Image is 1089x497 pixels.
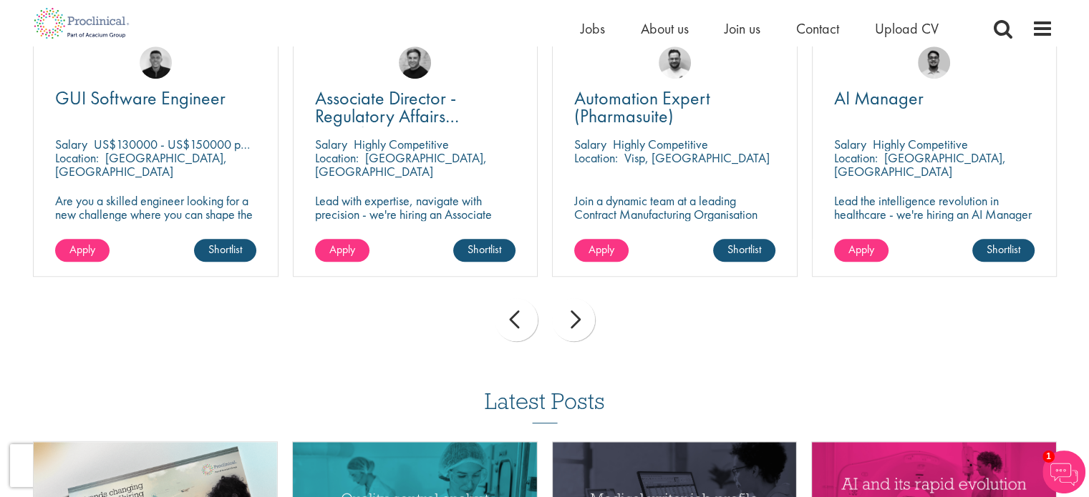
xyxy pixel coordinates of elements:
p: Are you a skilled engineer looking for a new challenge where you can shape the future of healthca... [55,194,256,248]
a: Automation Expert (Pharmasuite) [574,89,775,125]
p: US$130000 - US$150000 per annum [94,136,286,152]
p: Highly Competitive [613,136,708,152]
img: Emile De Beer [659,46,691,79]
span: Salary [315,136,347,152]
a: Shortlist [453,239,516,262]
a: GUI Software Engineer [55,89,256,107]
a: Shortlist [713,239,775,262]
img: Chatbot [1042,451,1085,493]
span: Apply [329,242,355,257]
h3: Latest Posts [485,389,605,423]
p: Lead the intelligence revolution in healthcare - we're hiring an AI Manager to transform patient ... [834,194,1035,248]
span: Location: [55,149,99,166]
span: Apply [848,242,874,257]
p: Visp, [GEOGRAPHIC_DATA] [624,149,770,166]
a: Shortlist [194,239,256,262]
span: Location: [315,149,359,166]
div: next [552,298,595,341]
img: Christian Andersen [140,46,172,79]
span: Location: [574,149,618,166]
p: Highly Competitive [354,136,449,152]
span: Apply [589,242,614,257]
div: prev [495,298,538,341]
p: Join a dynamic team at a leading Contract Manufacturing Organisation (CMO) and contribute to grou... [574,194,775,262]
span: GUI Software Engineer [55,86,226,110]
a: Associate Director - Regulatory Affairs Consultant [315,89,516,125]
span: Salary [574,136,606,152]
span: Automation Expert (Pharmasuite) [574,86,710,128]
a: Apply [834,239,889,262]
a: Jobs [581,19,605,38]
img: Timothy Deschamps [918,46,950,79]
iframe: reCAPTCHA [10,444,193,487]
span: AI Manager [834,86,924,110]
img: Peter Duvall [399,46,431,79]
span: Apply [69,242,95,257]
span: 1 [1042,451,1055,463]
a: Shortlist [972,239,1035,262]
a: About us [641,19,689,38]
a: Join us [725,19,760,38]
span: Location: [834,149,878,166]
span: Salary [55,136,87,152]
a: Apply [574,239,629,262]
a: Contact [796,19,839,38]
p: Highly Competitive [873,136,968,152]
a: Apply [55,239,110,262]
p: [GEOGRAPHIC_DATA], [GEOGRAPHIC_DATA] [834,149,1006,179]
span: Associate Director - Regulatory Affairs Consultant [315,86,459,146]
a: AI Manager [834,89,1035,107]
p: [GEOGRAPHIC_DATA], [GEOGRAPHIC_DATA] [55,149,227,179]
span: Salary [834,136,866,152]
p: Lead with expertise, navigate with precision - we're hiring an Associate Director to shape regula... [315,194,516,262]
a: Apply [315,239,369,262]
a: Upload CV [875,19,939,38]
p: [GEOGRAPHIC_DATA], [GEOGRAPHIC_DATA] [315,149,487,179]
